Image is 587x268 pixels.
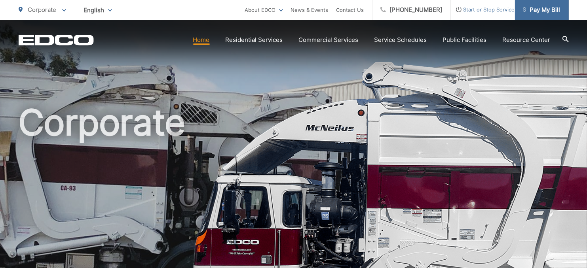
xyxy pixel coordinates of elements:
[226,35,283,45] a: Residential Services
[443,35,487,45] a: Public Facilities
[245,5,283,15] a: About EDCO
[193,35,210,45] a: Home
[336,5,364,15] a: Contact Us
[78,3,118,17] span: English
[523,5,560,15] span: Pay My Bill
[19,34,94,45] a: EDCD logo. Return to the homepage.
[28,6,57,13] span: Corporate
[503,35,551,45] a: Resource Center
[299,35,359,45] a: Commercial Services
[374,35,427,45] a: Service Schedules
[291,5,329,15] a: News & Events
